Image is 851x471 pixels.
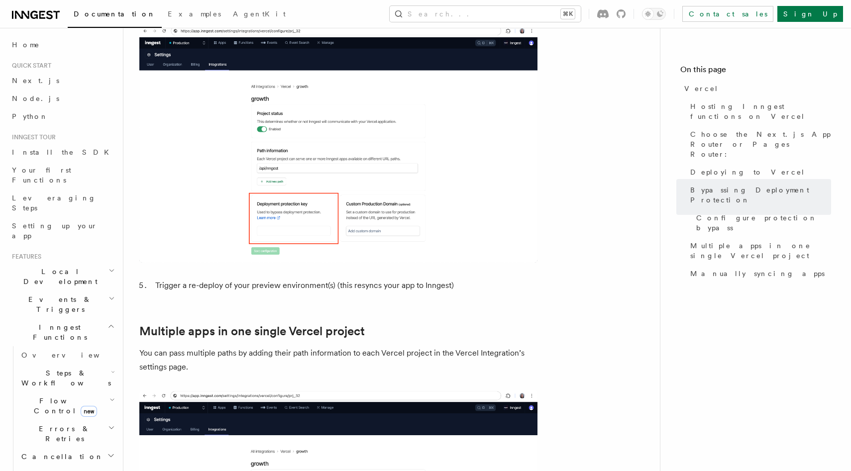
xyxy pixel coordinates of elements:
[8,133,56,141] span: Inngest tour
[390,6,581,22] button: Search...⌘K
[686,181,831,209] a: Bypassing Deployment Protection
[74,10,156,18] span: Documentation
[8,290,117,318] button: Events & Triggers
[17,420,117,448] button: Errors & Retries
[12,194,96,212] span: Leveraging Steps
[17,424,108,444] span: Errors & Retries
[680,64,831,80] h4: On this page
[12,77,59,85] span: Next.js
[8,161,117,189] a: Your first Functions
[139,324,365,338] a: Multiple apps in one single Vercel project
[162,3,227,27] a: Examples
[81,406,97,417] span: new
[686,265,831,283] a: Manually syncing apps
[692,209,831,237] a: Configure protection bypass
[17,452,104,462] span: Cancellation
[8,322,107,342] span: Inngest Functions
[561,9,575,19] kbd: ⌘K
[690,129,831,159] span: Choose the Next.js App Router or Pages Router:
[8,253,41,261] span: Features
[168,10,221,18] span: Examples
[8,72,117,90] a: Next.js
[8,62,51,70] span: Quick start
[17,448,117,466] button: Cancellation
[12,94,59,102] span: Node.js
[8,318,117,346] button: Inngest Functions
[152,279,537,292] li: Trigger a re-deploy of your preview environment(s) (this resyncs your app to Inngest)
[21,351,124,359] span: Overview
[690,167,805,177] span: Deploying to Vercel
[8,143,117,161] a: Install the SDK
[8,267,108,286] span: Local Development
[8,294,108,314] span: Events & Triggers
[690,241,831,261] span: Multiple apps in one single Vercel project
[17,368,111,388] span: Steps & Workflows
[17,392,117,420] button: Flow Controlnew
[227,3,292,27] a: AgentKit
[777,6,843,22] a: Sign Up
[690,269,825,279] span: Manually syncing apps
[17,396,109,416] span: Flow Control
[690,101,831,121] span: Hosting Inngest functions on Vercel
[8,263,117,290] button: Local Development
[8,217,117,245] a: Setting up your app
[684,84,719,94] span: Vercel
[680,80,831,97] a: Vercel
[12,222,98,240] span: Setting up your app
[12,166,71,184] span: Your first Functions
[233,10,286,18] span: AgentKit
[686,97,831,125] a: Hosting Inngest functions on Vercel
[696,213,831,233] span: Configure protection bypass
[17,346,117,364] a: Overview
[12,40,40,50] span: Home
[686,163,831,181] a: Deploying to Vercel
[682,6,773,22] a: Contact sales
[690,185,831,205] span: Bypassing Deployment Protection
[8,36,117,54] a: Home
[139,346,537,374] p: You can pass multiple paths by adding their path information to each Vercel project in the Vercel...
[12,112,48,120] span: Python
[68,3,162,28] a: Documentation
[8,189,117,217] a: Leveraging Steps
[12,148,115,156] span: Install the SDK
[139,25,537,263] img: A Vercel protection bypass secret added in the Inngest dashboard
[642,8,666,20] button: Toggle dark mode
[17,364,117,392] button: Steps & Workflows
[8,90,117,107] a: Node.js
[686,237,831,265] a: Multiple apps in one single Vercel project
[8,107,117,125] a: Python
[686,125,831,163] a: Choose the Next.js App Router or Pages Router:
